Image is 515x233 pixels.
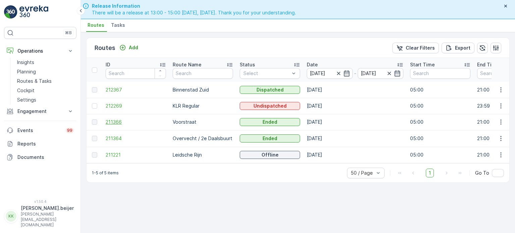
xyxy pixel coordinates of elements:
a: 212269 [106,103,166,109]
p: Binnenstad Zuid [173,86,233,93]
a: Events99 [4,124,76,137]
input: Search [410,68,470,79]
p: Routes & Tasks [17,78,52,84]
button: Add [117,44,141,52]
p: Route Name [173,61,202,68]
button: Operations [4,44,76,58]
div: Toggle Row Selected [92,152,97,158]
p: 05:00 [410,86,470,93]
a: Planning [14,67,76,76]
p: Settings [17,97,36,103]
span: Go To [475,170,489,176]
div: Toggle Row Selected [92,136,97,141]
a: Documents [4,151,76,164]
p: End Time [477,61,499,68]
td: [DATE] [303,130,407,147]
p: Status [240,61,255,68]
span: Tasks [111,22,125,28]
p: Planning [17,68,36,75]
a: 211366 [106,119,166,125]
p: Ended [263,119,277,125]
button: Offline [240,151,300,159]
p: [PERSON_NAME][EMAIL_ADDRESS][DOMAIN_NAME] [21,212,74,228]
a: Cockpit [14,86,76,95]
p: Clear Filters [406,45,435,51]
a: 211221 [106,152,166,158]
p: Engagement [17,108,63,115]
span: 1 [426,169,434,177]
button: Export [442,43,474,53]
p: Undispatched [253,103,287,109]
p: Add [129,44,138,51]
p: - [354,69,356,77]
span: There will be a release at 13:00 - 15:00 [DATE], [DATE]. Thank you for your understanding. [92,9,296,16]
span: Routes [88,22,104,28]
p: 05:00 [410,152,470,158]
button: Undispatched [240,102,300,110]
p: Date [307,61,318,68]
span: v 1.50.4 [4,199,76,203]
p: Voorstraat [173,119,233,125]
td: [DATE] [303,82,407,98]
a: 211364 [106,135,166,142]
button: Ended [240,118,300,126]
img: logo_light-DOdMpM7g.png [19,5,48,19]
p: 1-5 of 5 items [92,170,119,176]
a: Reports [4,137,76,151]
p: Documents [17,154,74,161]
input: Search [106,68,166,79]
p: Events [17,127,62,134]
div: KK [6,211,16,222]
img: logo [4,5,17,19]
button: Clear Filters [392,43,439,53]
p: 05:00 [410,119,470,125]
a: Settings [14,95,76,105]
div: Toggle Row Selected [92,103,97,109]
button: Engagement [4,105,76,118]
p: Routes [95,43,115,53]
input: dd/mm/yyyy [358,68,404,79]
p: Insights [17,59,34,66]
a: Insights [14,58,76,67]
p: KLR Regular [173,103,233,109]
div: Toggle Row Selected [92,119,97,125]
p: [PERSON_NAME].beijer [21,205,74,212]
input: Search [173,68,233,79]
p: Dispatched [256,86,284,93]
p: Overvecht / 2e Daalsbuurt [173,135,233,142]
p: Ended [263,135,277,142]
a: 212367 [106,86,166,93]
div: Toggle Row Selected [92,87,97,93]
button: Dispatched [240,86,300,94]
span: Release Information [92,3,296,9]
p: 05:00 [410,135,470,142]
p: Start Time [410,61,435,68]
td: [DATE] [303,98,407,114]
p: Leidsche Rijn [173,152,233,158]
a: Routes & Tasks [14,76,76,86]
p: ID [106,61,110,68]
input: dd/mm/yyyy [307,68,353,79]
td: [DATE] [303,147,407,163]
p: Select [243,70,290,77]
p: 99 [67,128,72,133]
p: Operations [17,48,63,54]
p: Offline [262,152,279,158]
p: Reports [17,140,74,147]
button: KK[PERSON_NAME].beijer[PERSON_NAME][EMAIL_ADDRESS][DOMAIN_NAME] [4,205,76,228]
p: Cockpit [17,87,35,94]
p: ⌘B [65,30,72,36]
p: Export [455,45,470,51]
p: 05:00 [410,103,470,109]
td: [DATE] [303,114,407,130]
button: Ended [240,134,300,142]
